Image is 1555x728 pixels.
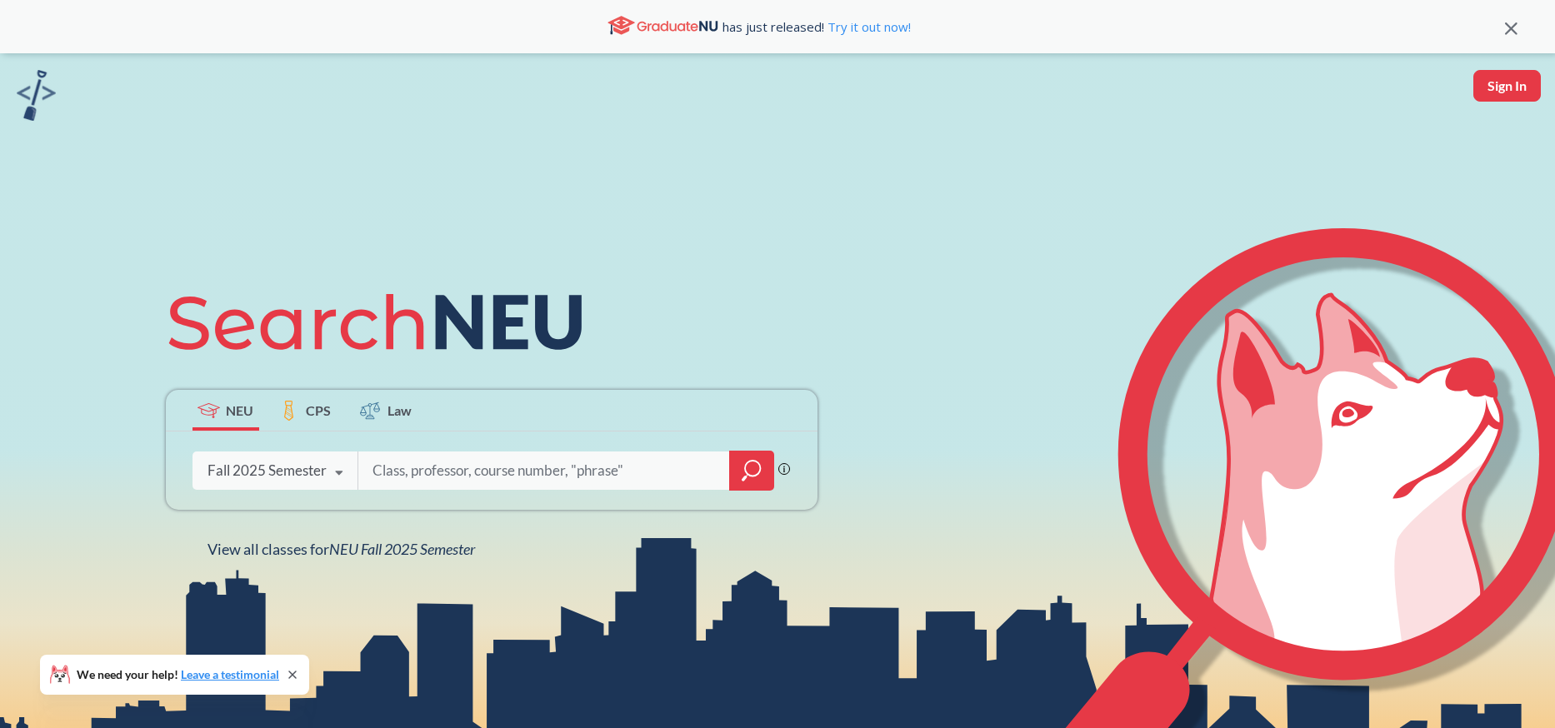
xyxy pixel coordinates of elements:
[824,18,911,35] a: Try it out now!
[207,461,327,480] div: Fall 2025 Semester
[387,401,412,420] span: Law
[742,459,762,482] svg: magnifying glass
[77,669,279,681] span: We need your help!
[207,540,475,558] span: View all classes for
[329,540,475,558] span: NEU Fall 2025 Semester
[306,401,331,420] span: CPS
[729,451,774,491] div: magnifying glass
[17,70,56,121] img: sandbox logo
[17,70,56,126] a: sandbox logo
[1473,70,1541,102] button: Sign In
[181,667,279,681] a: Leave a testimonial
[226,401,253,420] span: NEU
[371,453,717,488] input: Class, professor, course number, "phrase"
[722,17,911,36] span: has just released!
